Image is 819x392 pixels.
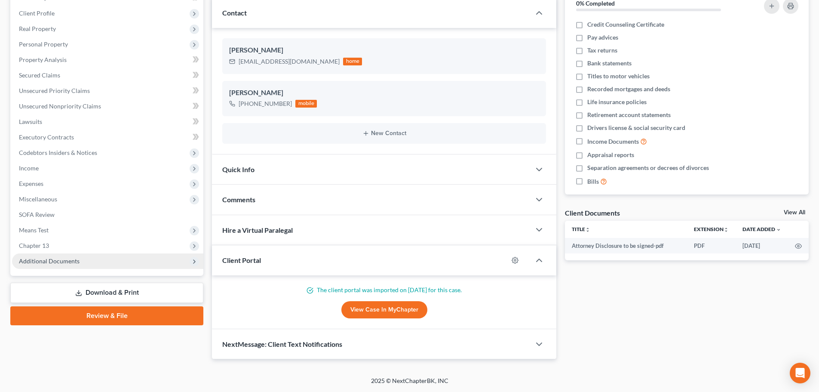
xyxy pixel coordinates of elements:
[587,123,685,132] span: Drivers license & social security card
[19,164,39,172] span: Income
[19,71,60,79] span: Secured Claims
[10,283,203,303] a: Download & Print
[222,226,293,234] span: Hire a Virtual Paralegal
[19,211,55,218] span: SOFA Review
[724,227,729,232] i: unfold_more
[19,133,74,141] span: Executory Contracts
[585,227,590,232] i: unfold_more
[19,226,49,234] span: Means Test
[229,45,539,56] div: [PERSON_NAME]
[19,257,80,265] span: Additional Documents
[587,59,632,68] span: Bank statements
[565,238,687,253] td: Attorney Disclosure to be signed-pdf
[19,195,57,203] span: Miscellaneous
[790,363,810,383] div: Open Intercom Messenger
[587,46,617,55] span: Tax returns
[587,111,671,119] span: Retirement account statements
[19,180,43,187] span: Expenses
[229,130,539,137] button: New Contact
[587,151,634,159] span: Appraisal reports
[12,207,203,222] a: SOFA Review
[222,340,342,348] span: NextMessage: Client Text Notifications
[587,137,639,146] span: Income Documents
[587,85,670,93] span: Recorded mortgages and deeds
[19,56,67,63] span: Property Analysis
[10,306,203,325] a: Review & File
[694,226,729,232] a: Extensionunfold_more
[19,87,90,94] span: Unsecured Priority Claims
[222,256,261,264] span: Client Portal
[565,208,620,217] div: Client Documents
[587,33,618,42] span: Pay advices
[12,83,203,99] a: Unsecured Priority Claims
[587,20,664,29] span: Credit Counseling Certificate
[19,25,56,32] span: Real Property
[19,242,49,249] span: Chapter 13
[222,195,255,204] span: Comments
[19,102,101,110] span: Unsecured Nonpriority Claims
[239,57,340,66] div: [EMAIL_ADDRESS][DOMAIN_NAME]
[776,227,781,232] i: expand_more
[12,130,203,145] a: Executory Contracts
[587,177,599,186] span: Bills
[19,9,55,17] span: Client Profile
[343,58,362,65] div: home
[295,100,317,108] div: mobile
[341,301,427,318] a: View Case in MyChapter
[239,99,292,108] div: [PHONE_NUMBER]
[19,118,42,125] span: Lawsuits
[165,377,655,392] div: 2025 © NextChapterBK, INC
[784,210,805,216] a: View All
[687,238,736,253] td: PDF
[12,68,203,83] a: Secured Claims
[12,99,203,114] a: Unsecured Nonpriority Claims
[19,40,68,48] span: Personal Property
[587,164,709,172] span: Separation agreements or decrees of divorces
[587,98,647,106] span: Life insurance policies
[12,114,203,130] a: Lawsuits
[572,226,590,232] a: Titleunfold_more
[736,238,788,253] td: [DATE]
[222,9,247,17] span: Contact
[229,88,539,98] div: [PERSON_NAME]
[222,286,546,294] p: The client portal was imported on [DATE] for this case.
[19,149,97,156] span: Codebtors Insiders & Notices
[587,72,650,80] span: Titles to motor vehicles
[12,52,203,68] a: Property Analysis
[222,165,255,173] span: Quick Info
[742,226,781,232] a: Date Added expand_more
